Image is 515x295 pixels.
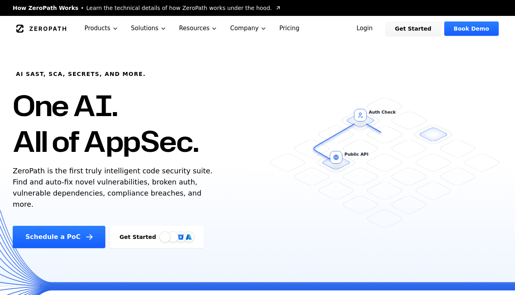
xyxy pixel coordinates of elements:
img: Azure [186,234,192,240]
img: GitHub [161,233,168,241]
a: How ZeroPath WorksLearn the technical details of how ZeroPath works under the hood. [13,4,281,12]
a: Pricing [273,16,306,41]
a: Get StartedGitHubGitLabAzure [110,226,204,248]
a: Schedule a PoC [13,226,105,248]
span: How ZeroPath Works [13,4,78,12]
button: Resources [173,16,224,41]
h1: One AI. All of AppSec. [13,87,198,159]
h6: AI SAST, SCA, Secrets, and more. [16,70,146,78]
p: ZeroPath is the first truly intelligent code security suite. Find and auto-fix novel vulnerabilit... [13,165,216,210]
a: Get Started [385,21,441,36]
button: Company [224,16,273,41]
img: GitLab [165,229,181,245]
a: Login [347,21,382,36]
button: Products [78,16,125,41]
nav: Global [3,16,512,41]
button: Solutions [125,16,173,41]
span: Learn the technical details of how ZeroPath works under the hood. [86,4,272,12]
svg: Bitbucket [176,233,185,241]
a: Book Demo [444,21,499,36]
